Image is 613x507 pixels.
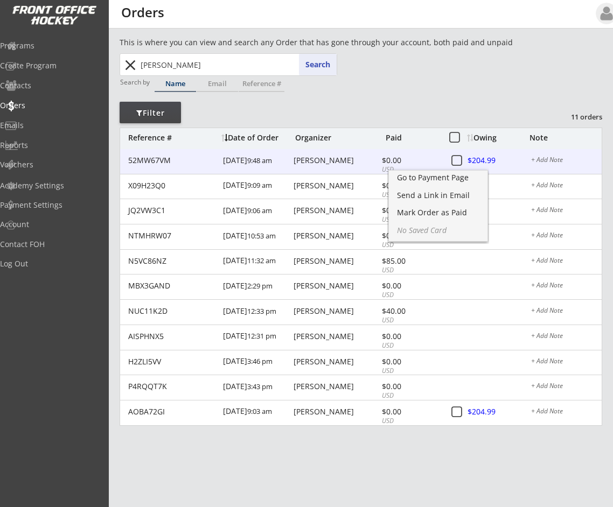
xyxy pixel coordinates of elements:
[128,207,217,214] div: JQ2VW3C1
[531,358,602,367] div: + Add Note
[382,215,440,224] div: USD
[531,182,602,191] div: + Add Note
[223,149,291,173] div: [DATE]
[531,408,602,417] div: + Add Note
[531,232,602,241] div: + Add Note
[294,257,379,265] div: [PERSON_NAME]
[223,400,291,425] div: [DATE]
[294,408,379,416] div: [PERSON_NAME]
[382,391,440,400] div: USD
[468,157,530,164] div: $204.99
[382,367,440,376] div: USD
[247,156,272,165] font: 9:48 am
[382,333,440,340] div: $0.00
[223,174,291,199] div: [DATE]
[120,108,181,118] div: Filter
[128,383,217,390] div: P4RQQT7K
[294,157,379,164] div: [PERSON_NAME]
[128,408,217,416] div: AOBA72GI
[247,406,272,416] font: 9:03 am
[382,417,440,426] div: USD
[294,282,379,290] div: [PERSON_NAME]
[223,375,291,399] div: [DATE]
[128,282,217,290] div: MBX3GAND
[247,356,273,366] font: 3:46 pm
[247,256,276,265] font: 11:32 am
[221,134,292,142] div: Date of Order
[531,383,602,391] div: + Add Note
[294,383,379,390] div: [PERSON_NAME]
[128,134,216,142] div: Reference #
[531,333,602,341] div: + Add Note
[155,80,196,87] div: Name
[223,300,291,324] div: [DATE]
[382,316,440,325] div: USD
[382,307,440,315] div: $40.00
[247,306,276,316] font: 12:33 pm
[389,206,487,222] div: If they have paid you through cash, check, online transfer, etc.
[397,174,479,181] div: Go to Payment Page
[468,408,530,416] div: $204.99
[531,157,602,165] div: + Add Note
[531,207,602,215] div: + Add Note
[239,80,284,87] div: Reference #
[128,232,217,240] div: NTMHRW07
[120,37,541,48] div: This is where you can view and search any Order that has gone through your account, both paid and...
[467,134,529,142] div: Owing
[128,307,217,315] div: NUC11K2D
[382,282,440,290] div: $0.00
[531,307,602,316] div: + Add Note
[382,241,440,250] div: USD
[223,325,291,349] div: [DATE]
[397,192,479,199] div: Send a Link in Email
[247,231,276,241] font: 10:53 am
[389,188,487,205] div: Open popup for option to send email asking for remaining amount
[128,157,217,164] div: 52MW67VM
[247,331,276,341] font: 12:31 pm
[138,54,337,75] input: Start typing name...
[546,112,602,122] div: 11 orders
[294,333,379,340] div: [PERSON_NAME]
[294,307,379,315] div: [PERSON_NAME]
[382,182,440,189] div: $0.00
[128,182,217,189] div: X09H23Q0
[531,282,602,291] div: + Add Note
[247,206,272,215] font: 9:06 am
[397,227,479,234] div: No Saved Card
[382,291,440,300] div: USD
[294,358,379,365] div: [PERSON_NAME]
[382,232,440,240] div: $0.00
[382,191,440,200] div: USD
[382,157,440,164] div: $0.00
[223,350,291,375] div: [DATE]
[247,382,273,391] font: 3:43 pm
[382,207,440,214] div: $0.00
[382,266,440,275] div: USD
[197,80,238,87] div: Email
[128,358,217,365] div: H2ZLI5VV
[223,250,291,274] div: [DATE]
[382,358,440,365] div: $0.00
[223,274,291,299] div: [DATE]
[294,232,379,240] div: [PERSON_NAME]
[389,171,487,187] a: Go to Payment Page
[128,333,217,340] div: AISPHNX5
[294,207,379,214] div: [PERSON_NAME]
[386,134,438,142] div: Paid
[128,257,217,265] div: N5VC86NZ
[294,182,379,189] div: [PERSON_NAME]
[382,341,440,350] div: USD
[247,180,272,190] font: 9:09 am
[299,54,337,75] button: Search
[120,79,151,86] div: Search by
[382,408,440,416] div: $0.00
[531,257,602,266] div: + Add Note
[382,257,440,265] div: $85.00
[223,224,291,249] div: [DATE]
[382,165,440,174] div: USD
[382,383,440,390] div: $0.00
[295,134,383,142] div: Organizer
[223,199,291,223] div: [DATE]
[530,134,602,142] div: Note
[397,209,479,216] div: Mark Order as Paid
